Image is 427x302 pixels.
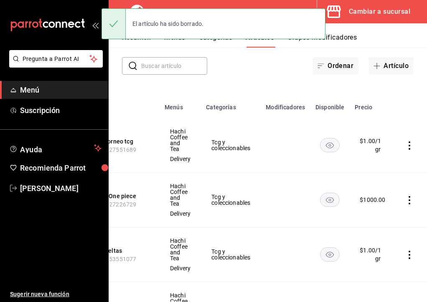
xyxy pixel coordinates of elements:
button: edit-product-location [83,192,150,200]
span: Hachi Coffee and Tea [170,183,191,206]
span: Ayuda [20,143,91,153]
span: Sugerir nueva función [10,290,102,299]
button: Pregunta a Parrot AI [9,50,103,68]
th: Artículo [73,91,160,118]
button: actions [405,196,414,204]
input: Buscar artículo [141,58,207,74]
span: Tcg y coleccionables [211,139,250,151]
div: $ 1.00 [360,137,375,154]
button: availability-product [320,193,340,207]
span: Delivery [170,211,191,216]
span: AR-1740953551077 [83,256,136,262]
div: / 1 gr [375,137,385,154]
div: / 1 gr [375,246,385,263]
span: Menú [20,84,102,96]
button: Artículo [369,57,414,75]
button: actions [405,141,414,150]
span: Pregunta a Parrot AI [23,55,90,63]
span: Recomienda Parrot [20,162,102,174]
span: AR-1743827551689 [83,146,136,153]
span: Tcg y coleccionables [211,194,250,206]
a: Pregunta a Parrot AI [6,60,103,69]
th: Modificadores [261,91,310,118]
th: Menús [160,91,201,118]
span: AR-1743827226729 [83,201,136,208]
button: Ordenar [313,57,358,75]
button: edit-product-location [83,137,150,146]
span: [PERSON_NAME] [20,183,102,194]
th: Disponible [310,91,350,118]
button: open_drawer_menu [92,22,99,28]
button: availability-product [320,247,340,262]
th: Precio [350,91,395,118]
span: Delivery [170,265,191,271]
div: $ 1.00 [360,246,375,263]
div: Cambiar a sucursal [349,6,410,18]
div: El artículo ha sido borrado. [126,15,210,33]
span: Hachi Coffee and Tea [170,128,191,152]
button: actions [405,251,414,259]
span: Tcg y coleccionables [211,249,250,260]
div: $ 1000.00 [360,196,385,204]
button: availability-product [320,138,340,152]
span: Hachi Coffee and Tea [170,238,191,261]
button: edit-product-location [83,247,150,255]
th: Categorías [201,91,261,118]
span: Delivery [170,156,191,162]
span: Suscripción [20,105,102,116]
